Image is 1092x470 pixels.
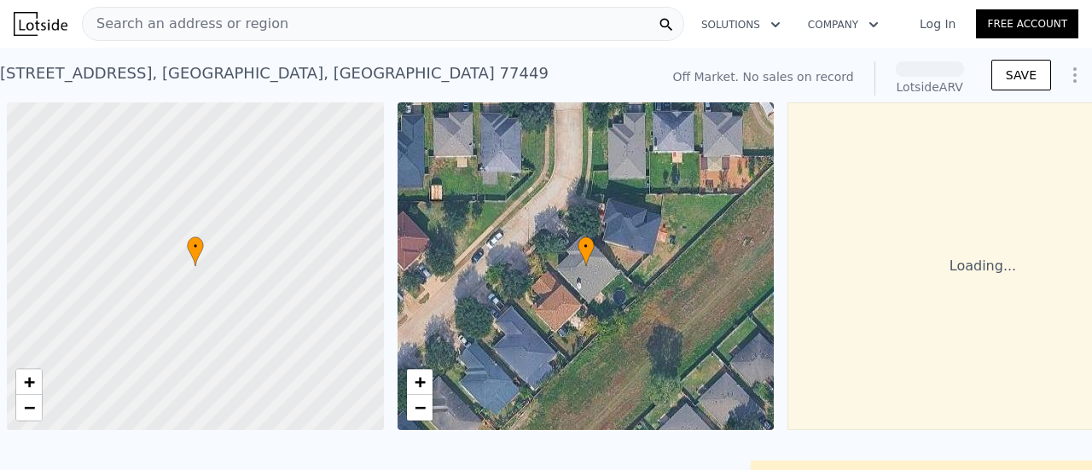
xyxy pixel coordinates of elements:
[407,395,433,421] a: Zoom out
[407,369,433,395] a: Zoom in
[688,9,794,40] button: Solutions
[991,60,1051,90] button: SAVE
[16,395,42,421] a: Zoom out
[16,369,42,395] a: Zoom in
[1058,58,1092,92] button: Show Options
[899,15,976,32] a: Log In
[896,78,964,96] div: Lotside ARV
[976,9,1078,38] a: Free Account
[414,397,425,418] span: −
[578,239,595,254] span: •
[578,236,595,266] div: •
[83,14,288,34] span: Search an address or region
[672,68,853,85] div: Off Market. No sales on record
[414,371,425,392] span: +
[187,236,204,266] div: •
[187,239,204,254] span: •
[24,371,35,392] span: +
[14,12,67,36] img: Lotside
[794,9,892,40] button: Company
[24,397,35,418] span: −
